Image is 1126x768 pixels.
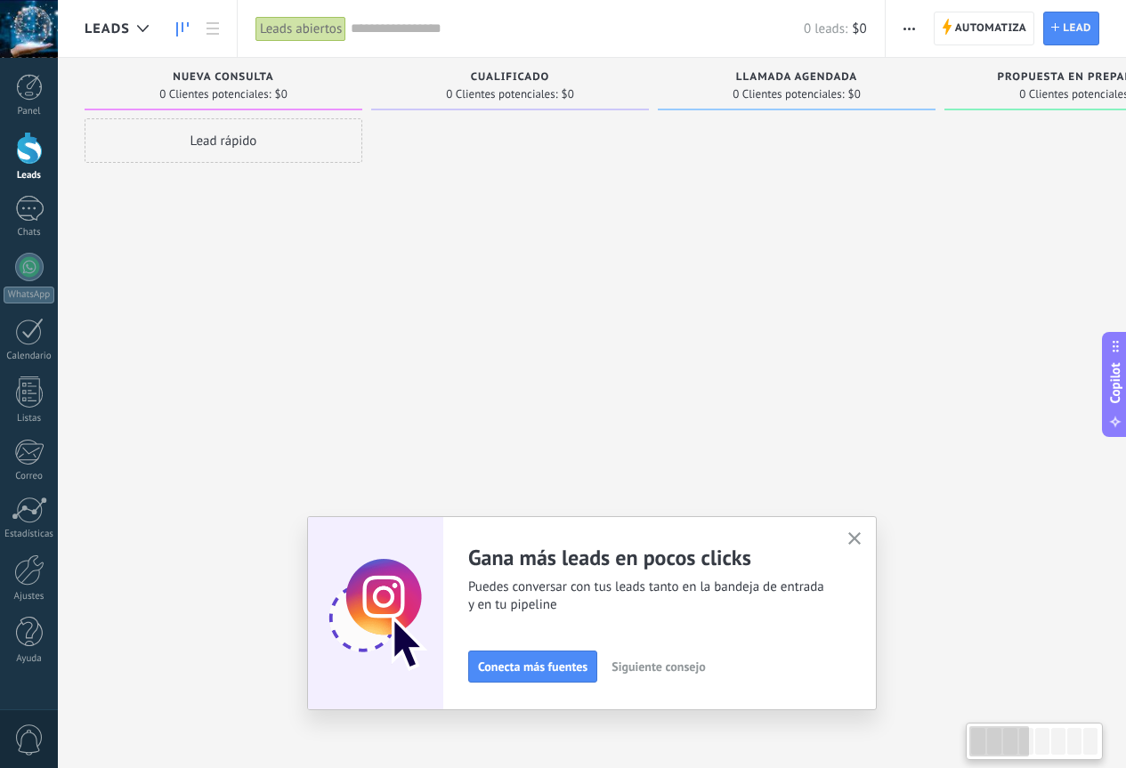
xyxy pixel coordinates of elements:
[159,89,271,100] span: 0 Clientes potenciales:
[667,71,927,86] div: Llamada agendada
[562,89,574,100] span: $0
[468,578,826,614] span: Puedes conversar con tus leads tanto en la bandeja de entrada y en tu pipeline
[4,529,55,540] div: Estadísticas
[255,16,346,42] div: Leads abiertos
[468,651,597,683] button: Conecta más fuentes
[848,89,861,100] span: $0
[380,71,640,86] div: Cualificado
[167,12,198,46] a: Leads
[934,12,1035,45] a: Automatiza
[4,227,55,238] div: Chats
[4,591,55,602] div: Ajustes
[4,106,55,117] div: Panel
[4,351,55,362] div: Calendario
[275,89,288,100] span: $0
[604,653,713,680] button: Siguiente consejo
[471,71,550,84] span: Cualificado
[4,471,55,482] div: Correo
[612,660,705,673] span: Siguiente consejo
[896,12,922,45] button: Más
[1043,12,1099,45] a: Lead
[4,170,55,182] div: Leads
[173,71,273,84] span: Nueva consulta
[733,89,844,100] span: 0 Clientes potenciales:
[804,20,847,37] span: 0 leads:
[85,118,362,163] div: Lead rápido
[4,653,55,665] div: Ayuda
[852,20,866,37] span: $0
[198,12,228,46] a: Lista
[468,544,826,571] h2: Gana más leads en pocos clicks
[955,12,1027,44] span: Automatiza
[446,89,557,100] span: 0 Clientes potenciales:
[4,413,55,424] div: Listas
[1063,12,1091,44] span: Lead
[736,71,857,84] span: Llamada agendada
[1106,362,1124,403] span: Copilot
[93,71,353,86] div: Nueva consulta
[4,287,54,303] div: WhatsApp
[478,660,587,673] span: Conecta más fuentes
[85,20,130,37] span: Leads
